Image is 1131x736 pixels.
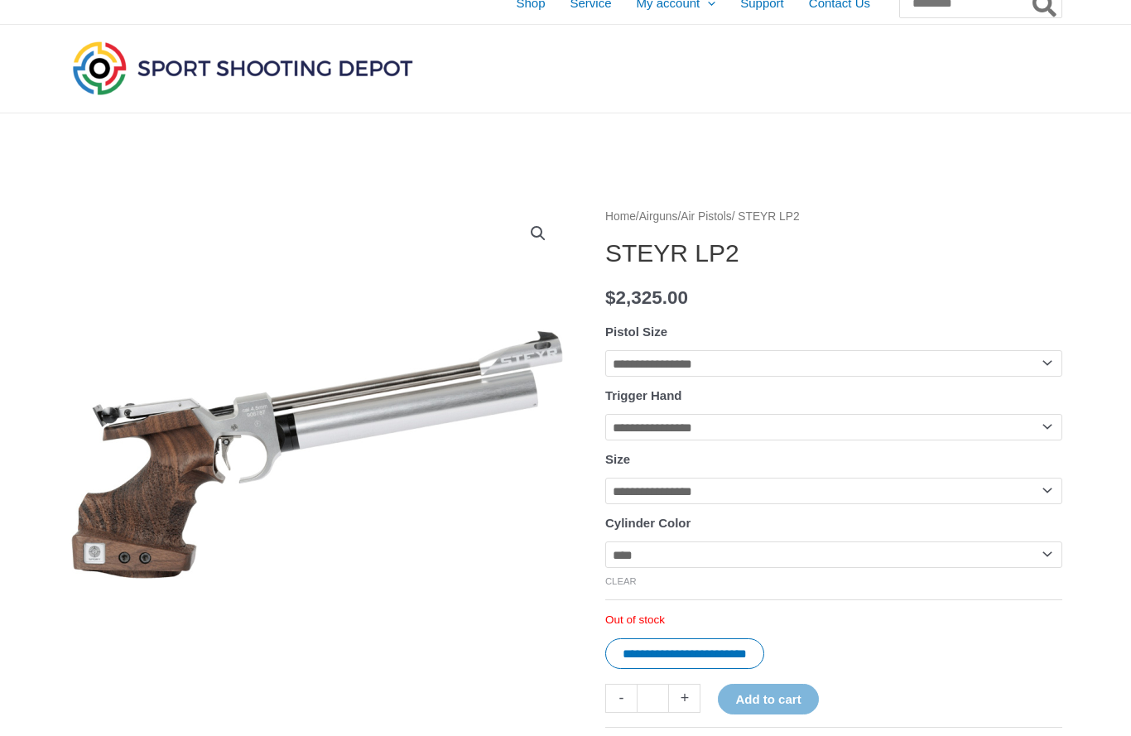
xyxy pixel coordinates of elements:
[669,684,700,713] a: +
[605,238,1062,268] h1: STEYR LP2
[605,576,637,586] a: Clear options
[605,388,682,402] label: Trigger Hand
[637,684,669,713] input: Product quantity
[605,516,691,530] label: Cylinder Color
[605,206,1062,228] nav: Breadcrumb
[605,613,1062,628] p: Out of stock
[69,37,416,99] img: Sport Shooting Depot
[605,287,616,308] span: $
[718,684,818,714] button: Add to cart
[639,210,678,223] a: Airguns
[605,210,636,223] a: Home
[605,452,630,466] label: Size
[605,684,637,713] a: -
[605,325,667,339] label: Pistol Size
[523,219,553,248] a: View full-screen image gallery
[681,210,731,223] a: Air Pistols
[605,287,688,308] bdi: 2,325.00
